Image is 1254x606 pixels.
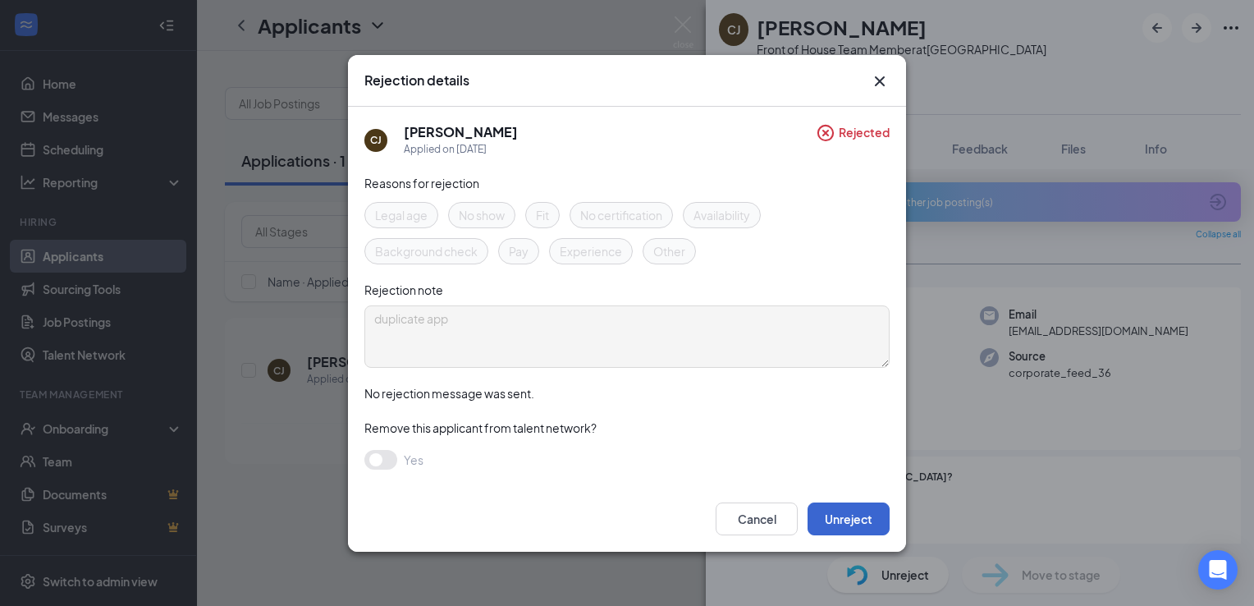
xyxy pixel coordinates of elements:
[580,206,662,224] span: No certification
[375,206,428,224] span: Legal age
[839,123,890,158] span: Rejected
[364,305,890,368] textarea: duplicate app
[364,282,443,297] span: Rejection note
[364,420,597,435] span: Remove this applicant from talent network?
[375,242,478,260] span: Background check
[716,503,798,535] button: Cancel
[364,386,534,401] span: No rejection message was sent.
[370,133,382,147] div: CJ
[870,71,890,91] svg: Cross
[808,503,890,535] button: Unreject
[509,242,529,260] span: Pay
[364,176,479,191] span: Reasons for rejection
[693,206,750,224] span: Availability
[364,71,469,90] h3: Rejection details
[816,123,835,143] svg: CircleCross
[560,242,622,260] span: Experience
[1198,550,1238,590] div: Open Intercom Messenger
[536,206,549,224] span: Fit
[404,123,518,141] h5: [PERSON_NAME]
[870,71,890,91] button: Close
[653,242,685,260] span: Other
[404,141,518,158] div: Applied on [DATE]
[404,450,423,470] span: Yes
[459,206,505,224] span: No show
